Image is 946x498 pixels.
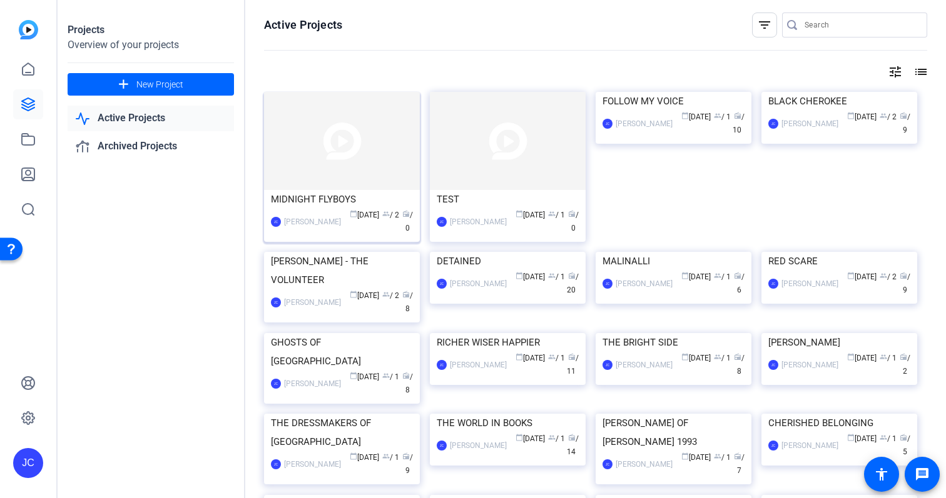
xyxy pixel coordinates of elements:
[714,453,731,462] span: / 1
[603,414,745,451] div: [PERSON_NAME] OF [PERSON_NAME] 1993
[847,434,855,441] span: calendar_today
[603,252,745,271] div: MALINALLI
[350,211,379,219] span: [DATE]
[734,453,745,475] span: / 7
[382,372,390,379] span: group
[271,252,413,289] div: [PERSON_NAME] - THE VOLUNTEER
[437,217,447,227] div: JC
[516,434,523,441] span: calendar_today
[271,414,413,451] div: THE DRESSMAKERS OF [GEOGRAPHIC_DATA]
[616,359,673,371] div: [PERSON_NAME]
[568,211,579,232] span: / 0
[402,291,413,313] span: / 8
[768,92,910,111] div: BLACK CHEROKEE
[516,211,545,219] span: [DATE]
[900,272,910,294] span: / 9
[757,17,772,32] mat-icon: filter_list
[714,112,731,121] span: / 1
[681,272,711,281] span: [DATE]
[402,372,413,394] span: / 8
[437,360,447,370] div: JC
[548,272,556,279] span: group
[516,210,523,217] span: calendar_today
[603,92,745,111] div: FOLLOW MY VOICE
[768,252,910,271] div: RED SCARE
[382,372,399,381] span: / 1
[68,134,234,159] a: Archived Projects
[567,434,579,456] span: / 14
[548,434,556,441] span: group
[284,458,341,471] div: [PERSON_NAME]
[847,434,877,443] span: [DATE]
[768,279,778,289] div: JC
[847,112,877,121] span: [DATE]
[382,453,399,462] span: / 1
[116,77,131,92] mat-icon: add
[548,354,565,362] span: / 1
[437,414,579,432] div: THE WORLD IN BOOKS
[350,372,357,379] span: calendar_today
[516,272,545,281] span: [DATE]
[733,112,745,134] span: / 10
[437,279,447,289] div: JC
[271,379,281,389] div: JC
[768,119,778,129] div: JC
[437,441,447,451] div: JC
[567,354,579,376] span: / 11
[350,452,357,460] span: calendar_today
[68,73,234,96] button: New Project
[880,272,887,279] span: group
[616,117,673,130] div: [PERSON_NAME]
[271,190,413,209] div: MIDNIGHT FLYBOYS
[781,277,838,290] div: [PERSON_NAME]
[900,434,907,441] span: radio
[568,353,576,361] span: radio
[382,291,399,300] span: / 2
[271,459,281,469] div: JC
[402,211,413,232] span: / 0
[402,210,410,217] span: radio
[681,112,711,121] span: [DATE]
[874,467,889,482] mat-icon: accessibility
[136,78,183,91] span: New Project
[516,272,523,279] span: calendar_today
[880,353,887,361] span: group
[382,452,390,460] span: group
[714,354,731,362] span: / 1
[450,359,507,371] div: [PERSON_NAME]
[402,291,410,298] span: radio
[900,272,907,279] span: radio
[567,272,579,294] span: / 20
[350,291,357,298] span: calendar_today
[450,277,507,290] div: [PERSON_NAME]
[548,211,565,219] span: / 1
[350,372,379,381] span: [DATE]
[284,216,341,228] div: [PERSON_NAME]
[781,359,838,371] div: [PERSON_NAME]
[900,434,910,456] span: / 5
[68,37,234,52] div: Overview of your projects
[781,117,838,130] div: [PERSON_NAME]
[734,354,745,376] span: / 8
[768,360,778,370] div: JC
[847,272,877,281] span: [DATE]
[350,291,379,300] span: [DATE]
[880,354,897,362] span: / 1
[734,452,741,460] span: radio
[734,272,741,279] span: radio
[437,252,579,271] div: DETAINED
[714,272,731,281] span: / 1
[450,439,507,452] div: [PERSON_NAME]
[681,353,689,361] span: calendar_today
[284,377,341,390] div: [PERSON_NAME]
[350,210,357,217] span: calendar_today
[450,216,507,228] div: [PERSON_NAME]
[264,17,342,32] h1: Active Projects
[382,211,399,219] span: / 2
[568,434,576,441] span: radio
[847,353,855,361] span: calendar_today
[402,452,410,460] span: radio
[888,64,903,79] mat-icon: tune
[681,112,689,119] span: calendar_today
[19,20,38,39] img: blue-gradient.svg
